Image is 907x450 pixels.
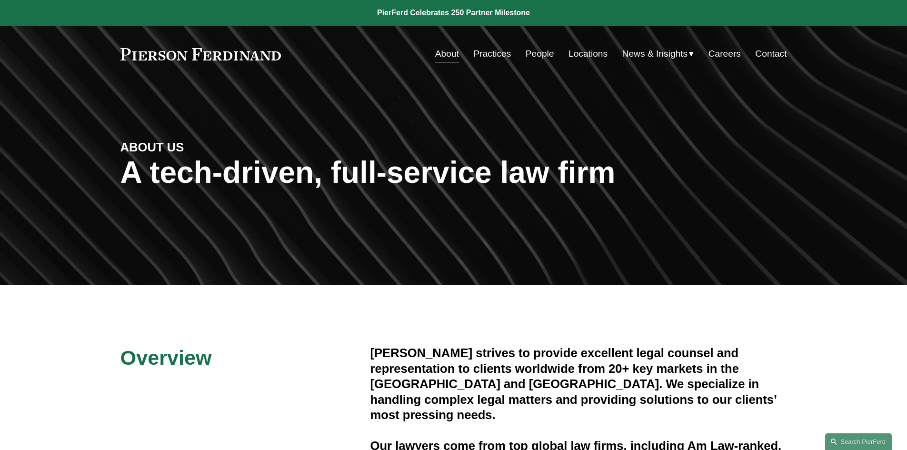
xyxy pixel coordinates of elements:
[370,345,787,422] h4: [PERSON_NAME] strives to provide excellent legal counsel and representation to clients worldwide ...
[120,140,184,154] strong: ABOUT US
[708,45,741,63] a: Careers
[473,45,511,63] a: Practices
[622,46,688,62] span: News & Insights
[526,45,554,63] a: People
[120,155,787,190] h1: A tech-driven, full-service law firm
[435,45,459,63] a: About
[622,45,694,63] a: folder dropdown
[568,45,608,63] a: Locations
[755,45,787,63] a: Contact
[825,433,892,450] a: Search this site
[120,346,212,369] span: Overview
